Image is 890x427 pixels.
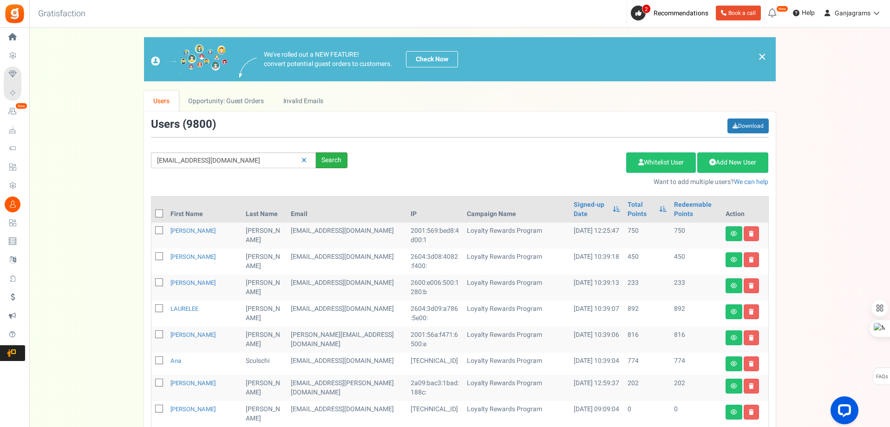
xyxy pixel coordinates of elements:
[624,353,670,375] td: 774
[570,401,624,427] td: [DATE] 09:09:04
[4,104,25,119] a: New
[570,353,624,375] td: [DATE] 10:39:04
[624,301,670,327] td: 892
[242,275,287,301] td: [PERSON_NAME]
[876,368,888,386] span: FAQs
[642,4,651,13] span: 2
[151,118,216,131] h3: Users ( )
[287,353,407,375] td: [EMAIL_ADDRESS][DOMAIN_NAME]
[749,283,754,289] i: Delete user
[242,223,287,249] td: [PERSON_NAME]
[716,6,761,20] a: Book a call
[722,197,768,223] th: Action
[731,283,737,289] i: View details
[727,118,769,133] a: Download
[624,249,670,275] td: 450
[570,249,624,275] td: [DATE] 10:39:18
[697,152,768,173] a: Add New User
[242,353,287,375] td: Sculschi
[624,327,670,353] td: 816
[170,405,216,414] a: [PERSON_NAME]
[170,226,216,235] a: [PERSON_NAME]
[731,361,737,367] i: View details
[570,327,624,353] td: [DATE] 10:39:06
[463,327,570,353] td: Loyalty Rewards Program
[731,409,737,415] i: View details
[287,401,407,427] td: [EMAIL_ADDRESS][DOMAIN_NAME]
[626,152,696,173] a: Whitelist User
[835,8,870,18] span: Ganjagrams
[179,91,273,112] a: Opportunity: Guest Orders
[670,327,721,353] td: 816
[749,361,754,367] i: Delete user
[287,197,407,223] th: Email
[570,301,624,327] td: [DATE] 10:39:07
[463,353,570,375] td: Loyalty Rewards Program
[463,223,570,249] td: Loyalty Rewards Program
[749,257,754,263] i: Delete user
[407,301,463,327] td: 2604:3d09:a786:5e00:
[407,197,463,223] th: IP
[144,91,179,112] a: Users
[463,375,570,401] td: Loyalty Rewards Program
[463,301,570,327] td: Loyalty Rewards Program
[749,383,754,389] i: Delete user
[4,3,25,24] img: Gratisfaction
[170,252,216,261] a: [PERSON_NAME]
[287,275,407,301] td: customer
[407,375,463,401] td: 2a09:bac3:1bad:188c:
[242,301,287,327] td: [PERSON_NAME]
[628,200,654,219] a: Total Points
[731,309,737,315] i: View details
[731,231,737,236] i: View details
[151,44,228,74] img: images
[570,223,624,249] td: [DATE] 12:25:47
[242,401,287,427] td: [PERSON_NAME]
[407,401,463,427] td: [TECHNICAL_ID]
[799,8,815,18] span: Help
[749,309,754,315] i: Delete user
[297,152,311,169] a: Reset
[758,51,766,62] a: ×
[570,275,624,301] td: [DATE] 10:39:13
[407,353,463,375] td: [TECHNICAL_ID]
[407,327,463,353] td: 2001:56a:f471:6500:e
[170,379,216,388] a: [PERSON_NAME]
[670,275,721,301] td: 233
[670,375,721,401] td: 202
[776,6,788,12] em: New
[15,103,27,109] em: New
[170,278,216,287] a: [PERSON_NAME]
[749,335,754,341] i: Delete user
[242,327,287,353] td: [PERSON_NAME]
[463,197,570,223] th: Campaign Name
[242,249,287,275] td: [PERSON_NAME]
[407,275,463,301] td: 2600:e006:500:1280:b
[361,177,769,187] p: Want to add multiple users?
[631,6,712,20] a: 2 Recommendations
[287,223,407,249] td: [EMAIL_ADDRESS][DOMAIN_NAME]
[734,177,768,187] a: We can help
[463,401,570,427] td: Loyalty Rewards Program
[167,197,242,223] th: First Name
[287,327,407,353] td: [PERSON_NAME][EMAIL_ADDRESS][DOMAIN_NAME]
[170,304,198,313] a: LAURELEE
[749,409,754,415] i: Delete user
[654,8,708,18] span: Recommendations
[242,375,287,401] td: [PERSON_NAME]
[624,375,670,401] td: 202
[463,275,570,301] td: Loyalty Rewards Program
[731,383,737,389] i: View details
[670,301,721,327] td: 892
[789,6,818,20] a: Help
[749,231,754,236] i: Delete user
[407,249,463,275] td: 2604:3d08:4082:f400:
[287,249,407,275] td: [EMAIL_ADDRESS][DOMAIN_NAME]
[28,5,96,23] h3: Gratisfaction
[624,401,670,427] td: 0
[670,401,721,427] td: 0
[670,223,721,249] td: 750
[316,152,347,168] div: Search
[170,356,181,365] a: Ana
